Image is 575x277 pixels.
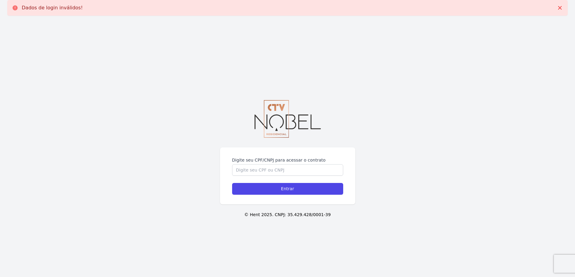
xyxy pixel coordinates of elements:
label: Digite seu CPF/CNPJ para acessar o contrato [232,157,343,163]
input: Digite seu CPF ou CNPJ [232,164,343,176]
img: logo_nobel02.png [254,100,321,138]
p: © Hent 2025. CNPJ: 35.429.428/0001-39 [10,212,565,218]
p: Dados de login inválidos! [22,5,83,11]
input: Entrar [232,183,343,195]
